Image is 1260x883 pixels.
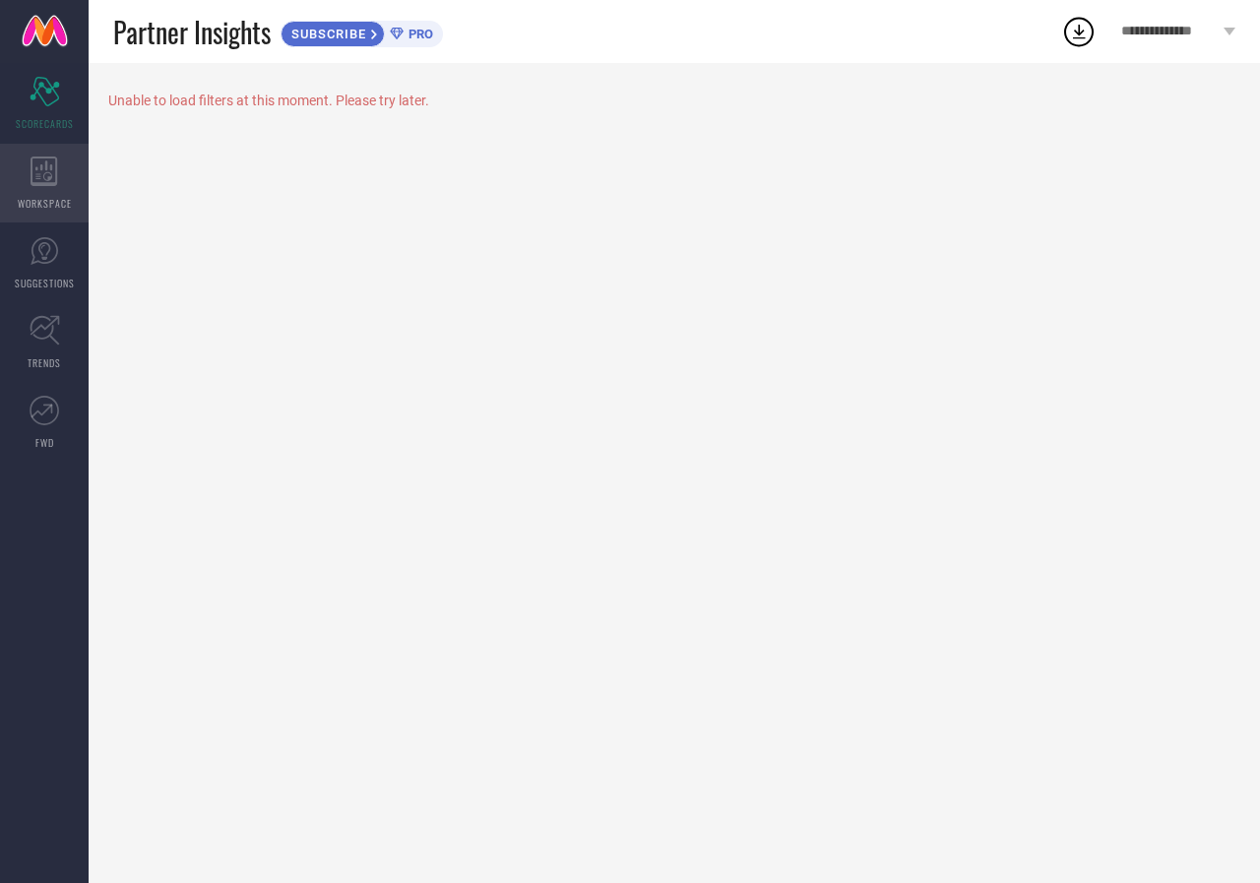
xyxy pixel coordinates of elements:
span: SUGGESTIONS [15,276,75,290]
span: SCORECARDS [16,116,74,131]
span: TRENDS [28,355,61,370]
span: FWD [35,435,54,450]
div: Open download list [1061,14,1097,49]
span: WORKSPACE [18,196,72,211]
span: SUBSCRIBE [282,27,371,41]
div: Unable to load filters at this moment. Please try later. [108,93,1240,108]
a: SUBSCRIBEPRO [281,16,443,47]
span: PRO [404,27,433,41]
span: Partner Insights [113,12,271,52]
